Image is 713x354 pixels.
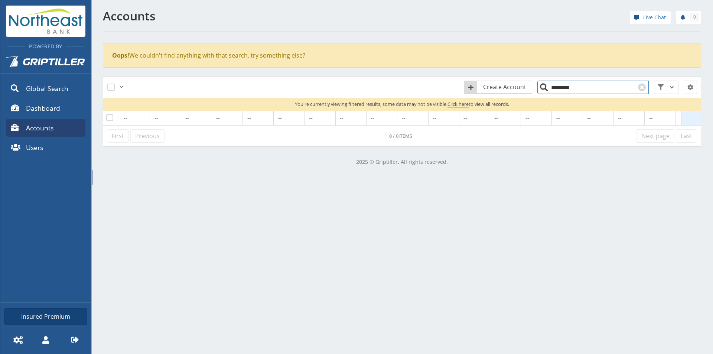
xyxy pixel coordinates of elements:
[103,9,398,23] h1: Accounts
[583,111,613,126] td: --
[150,111,181,126] td: --
[6,119,85,137] a: Accounts
[464,81,532,94] a: Create Account
[637,129,674,143] a: Next page
[26,84,68,93] span: Global Search
[645,111,675,126] td: --
[490,111,521,126] td: --
[630,11,671,26] div: help
[693,14,696,20] span: 0
[112,51,129,59] strong: Oops!
[6,139,85,156] a: Users
[103,158,701,166] p: 2025 © Griptiller. All rights reserved.
[643,13,666,22] span: Live Chat
[478,82,532,91] span: Create Account
[428,111,459,126] td: --
[676,129,697,143] a: Last
[6,99,85,117] a: Dashboard
[181,111,212,126] td: --
[613,111,644,126] td: --
[212,111,242,126] td: --
[26,103,60,113] span: Dashboard
[119,111,150,126] td: --
[107,129,129,143] a: First
[397,111,428,126] td: --
[305,111,335,126] td: --
[630,11,671,24] a: Live Chat
[389,133,412,140] div: Click to refresh datatable
[243,111,274,126] td: --
[671,9,701,24] div: notifications
[447,101,469,108] span: Click here
[459,111,490,126] td: --
[112,51,692,60] div: We couldn't find anything with that search, try something else?
[521,111,552,126] td: --
[6,79,85,97] a: Global Search
[398,133,412,139] span: items
[107,129,697,143] nav: pagination
[4,308,87,325] a: Insured Premium
[552,111,583,126] td: --
[367,111,397,126] td: --
[676,11,701,24] a: 0
[25,43,66,50] span: Powered By
[26,123,53,133] span: Accounts
[130,129,165,143] a: Previous
[335,111,366,126] td: --
[6,6,85,37] img: NEB
[26,143,43,152] span: Users
[103,98,701,111] p: You're currently viewing filtered results, some data may not be visible. to view all records.
[0,50,91,78] a: Griptiller
[107,81,118,91] label: Select All
[274,111,305,126] td: --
